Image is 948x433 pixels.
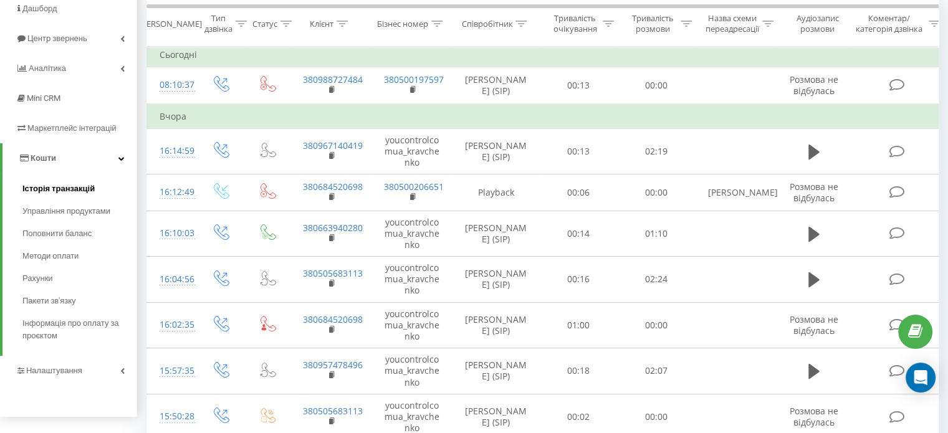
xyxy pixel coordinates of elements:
[540,67,618,104] td: 00:13
[303,74,363,85] a: 380988727484
[147,104,945,129] td: Вчора
[303,359,363,371] a: 380957478496
[204,13,232,34] div: Тип дзвінка
[787,13,848,34] div: Аудіозапис розмови
[22,227,92,240] span: Поповнити баланс
[371,257,452,303] td: youcontrolcomua_kravchenko
[22,183,95,195] span: Історія транзакцій
[618,348,696,394] td: 02:07
[461,18,512,29] div: Співробітник
[853,13,926,34] div: Коментар/категорія дзвінка
[139,18,202,29] div: [PERSON_NAME]
[377,18,428,29] div: Бізнес номер
[618,128,696,174] td: 02:19
[452,257,540,303] td: [PERSON_NAME] (SIP)
[540,257,618,303] td: 00:16
[550,13,600,34] div: Тривалість очікування
[27,34,87,43] span: Центр звернень
[22,267,137,290] a: Рахунки
[452,128,540,174] td: [PERSON_NAME] (SIP)
[618,211,696,257] td: 01:10
[22,295,76,307] span: Пакети зв'язку
[384,181,444,193] a: 380500206651
[22,205,110,217] span: Управління продуктами
[160,404,184,429] div: 15:50:28
[906,363,936,393] div: Open Intercom Messenger
[303,313,363,325] a: 380684520698
[160,221,184,245] div: 16:10:03
[2,143,137,173] a: Кошти
[22,200,137,222] a: Управління продуктами
[384,74,444,85] a: 380500197597
[22,290,137,312] a: Пакети зв'язку
[540,211,618,257] td: 00:14
[540,174,618,211] td: 00:06
[160,267,184,292] div: 16:04:56
[27,123,117,133] span: Маркетплейс інтеграцій
[452,348,540,394] td: [PERSON_NAME] (SIP)
[540,128,618,174] td: 00:13
[696,174,777,211] td: [PERSON_NAME]
[618,302,696,348] td: 00:00
[790,405,838,428] span: Розмова не відбулась
[160,313,184,337] div: 16:02:35
[310,18,333,29] div: Клієнт
[303,267,363,279] a: 380505683113
[160,359,184,383] div: 15:57:35
[371,211,452,257] td: youcontrolcomua_kravchenko
[540,302,618,348] td: 01:00
[29,64,66,73] span: Аналiтика
[22,245,137,267] a: Методи оплати
[371,348,452,394] td: youcontrolcomua_kravchenko
[22,4,57,13] span: Дашборд
[790,181,838,204] span: Розмова не відбулась
[452,67,540,104] td: [PERSON_NAME] (SIP)
[790,313,838,336] span: Розмова не відбулась
[22,178,137,200] a: Історія транзакцій
[706,13,759,34] div: Назва схеми переадресації
[26,366,82,375] span: Налаштування
[618,67,696,104] td: 00:00
[303,181,363,193] a: 380684520698
[22,317,131,342] span: Інформація про оплату за проєктом
[452,211,540,257] td: [PERSON_NAME] (SIP)
[22,272,53,285] span: Рахунки
[31,153,56,163] span: Кошти
[160,139,184,163] div: 16:14:59
[303,222,363,234] a: 380663940280
[452,302,540,348] td: [PERSON_NAME] (SIP)
[452,174,540,211] td: Playback
[628,13,677,34] div: Тривалість розмови
[22,250,79,262] span: Методи оплати
[618,174,696,211] td: 00:00
[303,140,363,151] a: 380967140419
[790,74,838,97] span: Розмова не відбулась
[160,73,184,97] div: 08:10:37
[147,42,945,67] td: Сьогодні
[27,93,60,103] span: Mini CRM
[252,18,277,29] div: Статус
[303,405,363,417] a: 380505683113
[540,348,618,394] td: 00:18
[371,128,452,174] td: youcontrolcomua_kravchenko
[618,257,696,303] td: 02:24
[371,302,452,348] td: youcontrolcomua_kravchenko
[22,312,137,347] a: Інформація про оплату за проєктом
[22,222,137,245] a: Поповнити баланс
[160,180,184,204] div: 16:12:49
